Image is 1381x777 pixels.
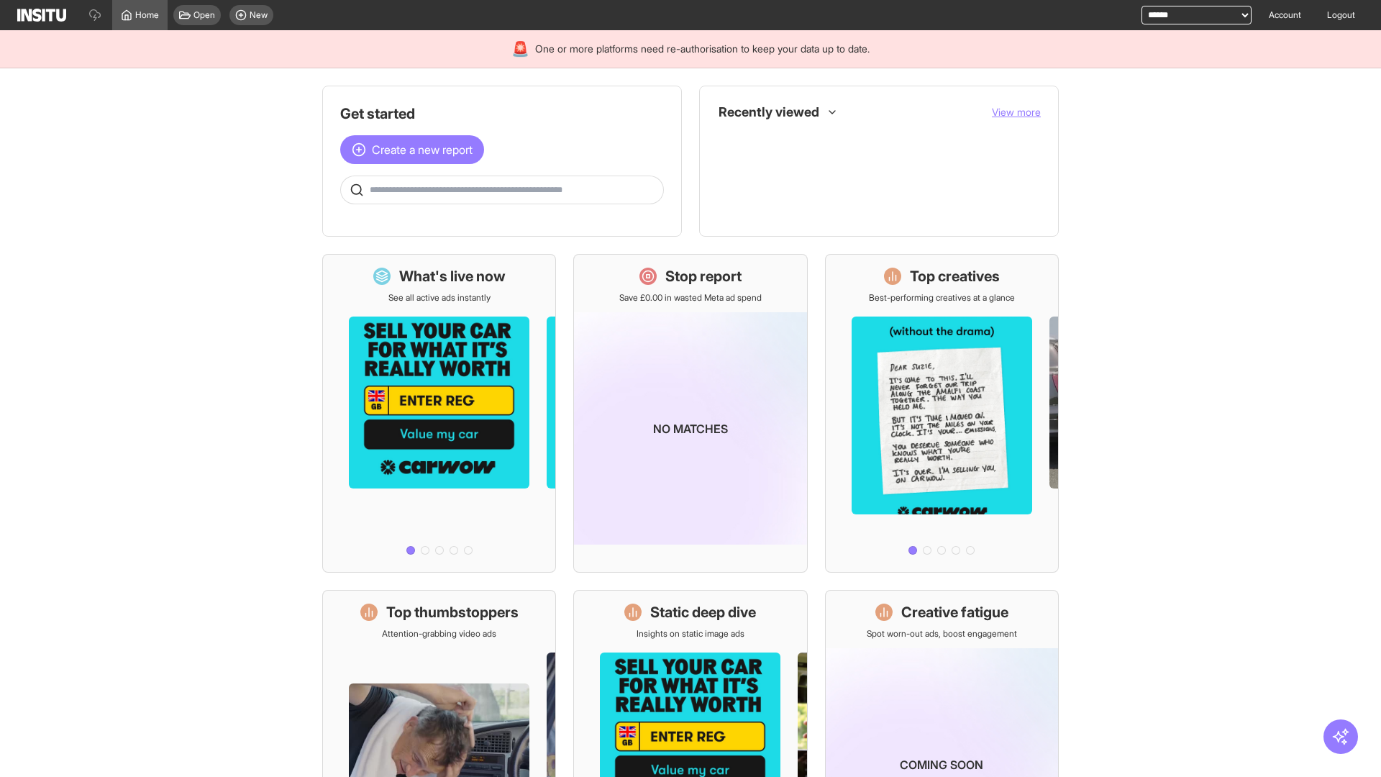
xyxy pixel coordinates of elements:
span: Home [135,9,159,21]
h1: What's live now [399,266,506,286]
p: Save £0.00 in wasted Meta ad spend [619,292,762,304]
h1: Top thumbstoppers [386,602,519,622]
h1: Top creatives [910,266,1000,286]
span: One or more platforms need re-authorisation to keep your data up to date. [535,42,870,56]
a: Top creativesBest-performing creatives at a glance [825,254,1059,573]
div: 🚨 [511,39,529,59]
p: Insights on static image ads [637,628,744,640]
p: See all active ads instantly [388,292,491,304]
span: Create a new report [372,141,473,158]
h1: Get started [340,104,664,124]
button: View more [992,105,1041,119]
span: New [250,9,268,21]
img: Logo [17,9,66,22]
h1: Stop report [665,266,742,286]
button: Create a new report [340,135,484,164]
a: What's live nowSee all active ads instantly [322,254,556,573]
h1: Static deep dive [650,602,756,622]
p: No matches [653,420,728,437]
img: coming-soon-gradient_kfitwp.png [574,312,806,545]
p: Attention-grabbing video ads [382,628,496,640]
span: View more [992,106,1041,118]
a: Stop reportSave £0.00 in wasted Meta ad spendNo matches [573,254,807,573]
span: Open [193,9,215,21]
p: Best-performing creatives at a glance [869,292,1015,304]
